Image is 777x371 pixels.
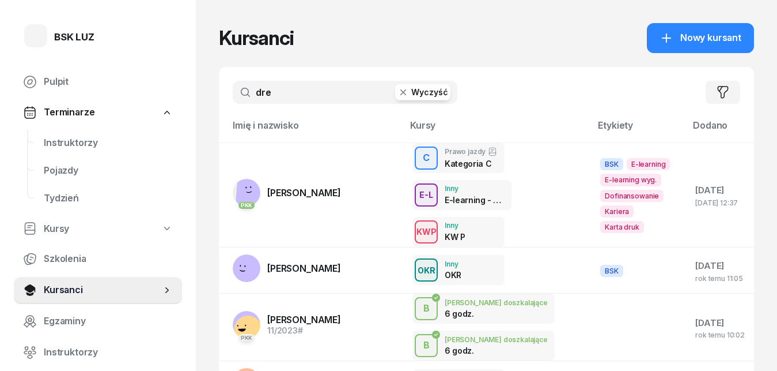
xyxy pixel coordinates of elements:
[419,336,434,355] div: B
[695,258,745,273] div: [DATE]
[680,31,741,46] span: Nowy kursant
[415,183,438,207] button: E-L
[44,314,173,329] span: Egzaminy
[54,32,94,42] div: BSK LUZ
[445,346,505,355] div: 6 godz.
[600,158,623,170] span: BSK
[267,263,341,274] span: [PERSON_NAME]
[44,105,94,120] span: Terminarze
[445,195,505,205] div: E-learning - 90 dni
[445,147,497,156] div: Prawo jazdy
[35,129,182,157] a: Instruktorzy
[600,190,664,202] span: Dofinansowanie
[445,270,461,280] div: OKR
[600,174,661,186] span: E-learning wyg.
[695,331,745,339] div: rok temu 10:02
[445,309,505,318] div: 6 godz.
[415,334,438,357] button: B
[44,136,173,151] span: Instruktorzy
[600,265,623,277] span: BSK
[14,245,182,273] a: Szkolenia
[44,283,161,298] span: Kursanci
[14,99,182,126] a: Terminarze
[695,275,745,282] div: rok temu 11:05
[415,188,438,202] div: E-L
[415,220,438,243] button: KWP
[695,316,745,331] div: [DATE]
[267,187,341,198] span: [PERSON_NAME]
[415,297,438,320] button: B
[35,185,182,212] a: Tydzień
[686,118,754,143] th: Dodano
[233,311,341,339] a: PKK[PERSON_NAME]11/2023#
[238,201,255,209] div: PKK
[233,179,341,207] a: PKK[PERSON_NAME]
[419,299,434,318] div: B
[695,199,745,207] div: [DATE] 12:37
[219,28,294,48] h1: Kursanci
[238,334,255,342] div: PKK
[627,158,670,170] span: E-learning
[445,222,465,229] div: Inny
[44,163,173,178] span: Pojazdy
[445,299,548,306] div: [PERSON_NAME] doszkalające
[233,254,341,282] a: [PERSON_NAME]
[298,325,303,335] span: #
[14,339,182,366] a: Instruktorzy
[267,327,341,335] div: 11/2023
[591,118,686,143] th: Etykiety
[445,336,548,343] div: [PERSON_NAME] doszkalające
[413,263,440,278] div: OKR
[219,118,403,143] th: Imię i nazwisko
[44,252,173,267] span: Szkolenia
[445,159,497,168] div: Kategoria C
[415,147,438,170] button: C
[14,68,182,96] a: Pulpit
[14,276,182,304] a: Kursanci
[445,232,465,242] div: KW P
[44,191,173,206] span: Tydzień
[415,258,438,282] button: OKR
[695,183,745,198] div: [DATE]
[395,84,450,100] button: Wyczyść
[14,216,182,242] a: Kursy
[647,23,754,53] a: Nowy kursant
[233,81,457,104] input: Szukaj
[44,345,173,360] span: Instruktorzy
[418,148,434,168] div: C
[403,118,591,143] th: Kursy
[35,157,182,185] a: Pojazdy
[267,314,341,325] span: [PERSON_NAME]
[14,308,182,335] a: Egzaminy
[445,185,505,192] div: Inny
[445,260,461,268] div: Inny
[600,221,643,233] span: Karta druk
[412,224,441,239] div: KWP
[600,205,634,218] span: Kariera
[44,222,69,237] span: Kursy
